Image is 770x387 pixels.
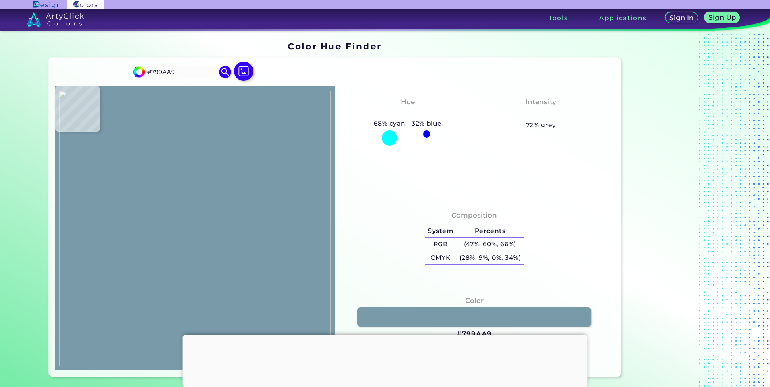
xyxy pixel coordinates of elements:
h1: Color Hue Finder [288,40,381,52]
h5: 72% grey [526,120,556,130]
a: Sign In [667,13,697,23]
h4: Hue [401,96,415,108]
h5: RGB [425,238,456,251]
h5: 32% blue [408,118,445,129]
img: ArtyClick Design logo [33,1,60,8]
h5: CMYK [425,251,456,265]
h5: Percents [456,224,524,238]
h3: Tools [549,15,568,21]
h5: 68% cyan [371,118,408,129]
h4: Intensity [526,96,556,108]
img: icon picture [234,62,253,81]
h4: Color [465,295,484,307]
img: logo_artyclick_colors_white.svg [27,12,84,27]
h5: (28%, 9%, 0%, 34%) [456,251,524,265]
a: Sign Up [706,13,738,23]
h3: Pastel [526,109,556,119]
h4: Composition [451,210,497,221]
h5: System [425,224,456,238]
iframe: Advertisement [624,39,724,380]
h5: Sign In [671,15,692,21]
iframe: Advertisement [183,335,588,385]
h5: Sign Up [710,14,735,21]
h3: #799AA9 [457,329,492,339]
h5: (47%, 60%, 66%) [456,238,524,251]
input: type color.. [145,66,219,77]
img: icon search [219,66,231,78]
h3: Applications [599,15,646,21]
img: da820997-d4a4-4020-a28b-3be8a84fbb7a [59,91,331,366]
h3: Bluish Cyan [381,109,434,119]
